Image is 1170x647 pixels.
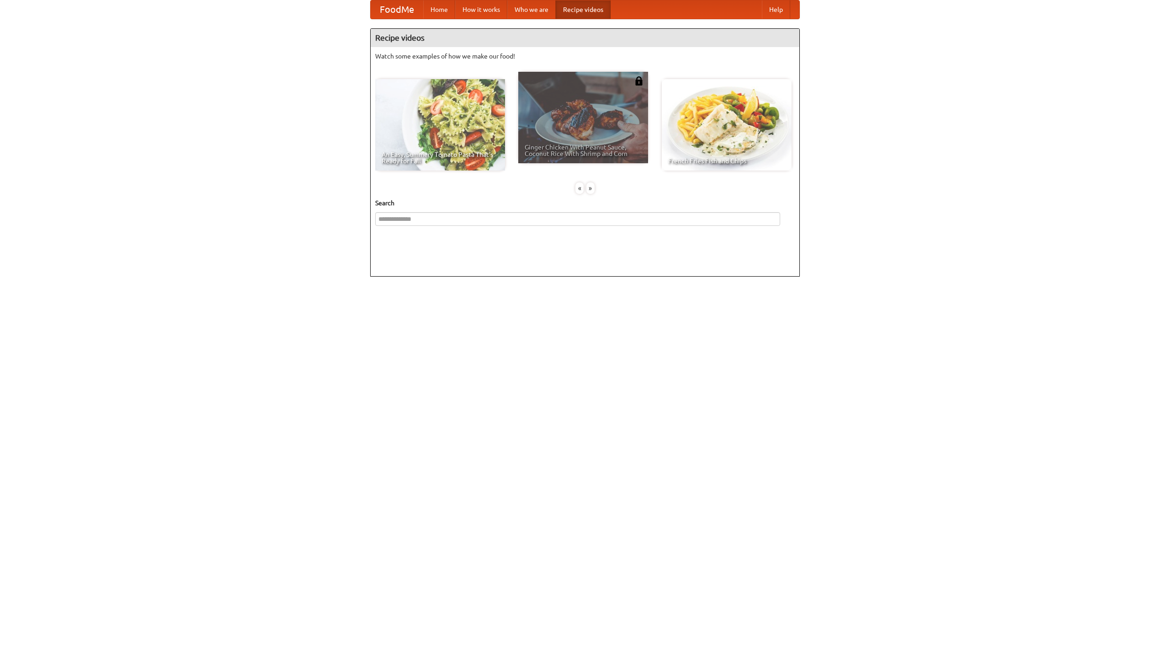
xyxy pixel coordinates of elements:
[556,0,611,19] a: Recipe videos
[586,182,595,194] div: »
[762,0,790,19] a: Help
[382,151,499,164] span: An Easy, Summery Tomato Pasta That's Ready for Fall
[662,79,792,171] a: French Fries Fish and Chips
[375,198,795,208] h5: Search
[668,158,785,164] span: French Fries Fish and Chips
[375,79,505,171] a: An Easy, Summery Tomato Pasta That's Ready for Fall
[375,52,795,61] p: Watch some examples of how we make our food!
[455,0,507,19] a: How it works
[507,0,556,19] a: Who we are
[423,0,455,19] a: Home
[371,29,799,47] h4: Recipe videos
[371,0,423,19] a: FoodMe
[634,76,643,86] img: 483408.png
[575,182,584,194] div: «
